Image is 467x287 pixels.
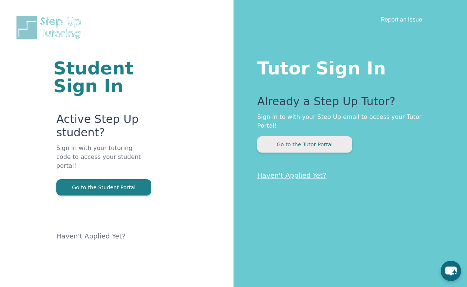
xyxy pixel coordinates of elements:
a: Haven't Applied Yet? [257,171,327,179]
a: Report an Issue [381,16,422,23]
p: Sign in to with your Step Up email to access your Tutor Portal! [257,113,437,130]
button: chat-button [441,261,461,281]
img: Step Up Tutoring horizontal logo [15,15,86,40]
button: Go to the Student Portal [56,179,151,196]
h1: Student Sign In [53,59,145,95]
p: Sign in with your tutoring code to access your student portal! [56,144,145,179]
a: Go to the Tutor Portal [257,141,352,148]
p: Already a Step Up Tutor? [257,95,437,113]
a: Haven't Applied Yet? [56,232,126,240]
button: Go to the Tutor Portal [257,136,352,153]
p: Active Step Up student? [56,113,145,144]
h1: Tutor Sign In [257,56,437,77]
a: Go to the Student Portal [56,184,151,191]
